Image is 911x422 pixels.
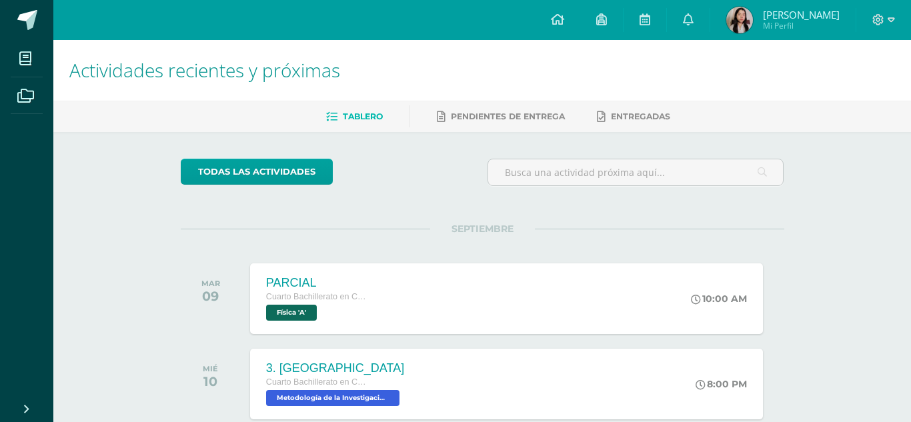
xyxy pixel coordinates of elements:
[430,223,535,235] span: SEPTIEMBRE
[343,111,383,121] span: Tablero
[763,8,840,21] span: [PERSON_NAME]
[326,106,383,127] a: Tablero
[437,106,565,127] a: Pendientes de entrega
[203,373,218,389] div: 10
[203,364,218,373] div: MIÉ
[266,292,366,301] span: Cuarto Bachillerato en Ciencias Biológicas [PERSON_NAME]. CCLL en Ciencias Biológicas
[266,390,399,406] span: Metodología de la Investigación 'A'
[266,276,366,290] div: PARCIAL
[726,7,753,33] img: 161f531451594815f15529220c9fb190.png
[266,305,317,321] span: Física 'A'
[597,106,670,127] a: Entregadas
[69,57,340,83] span: Actividades recientes y próximas
[181,159,333,185] a: todas las Actividades
[488,159,784,185] input: Busca una actividad próxima aquí...
[266,361,404,375] div: 3. [GEOGRAPHIC_DATA]
[201,288,220,304] div: 09
[691,293,747,305] div: 10:00 AM
[201,279,220,288] div: MAR
[611,111,670,121] span: Entregadas
[763,20,840,31] span: Mi Perfil
[451,111,565,121] span: Pendientes de entrega
[696,378,747,390] div: 8:00 PM
[266,377,366,387] span: Cuarto Bachillerato en Ciencias Biológicas [PERSON_NAME]. CCLL en Ciencias Biológicas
